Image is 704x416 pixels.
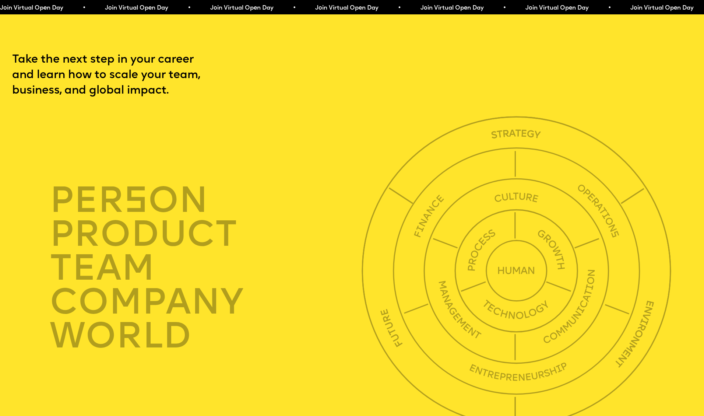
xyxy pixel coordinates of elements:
[82,5,86,11] span: •
[50,184,367,218] div: per on
[293,5,296,11] span: •
[124,185,148,221] span: s
[50,218,367,252] div: product
[50,285,367,319] div: company
[50,252,367,286] div: TEAM
[398,5,401,11] span: •
[50,319,367,353] div: world
[608,5,611,11] span: •
[12,52,230,99] p: Take the next step in your career and learn how to scale your team, business, and global impact.
[503,5,506,11] span: •
[187,5,191,11] span: •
